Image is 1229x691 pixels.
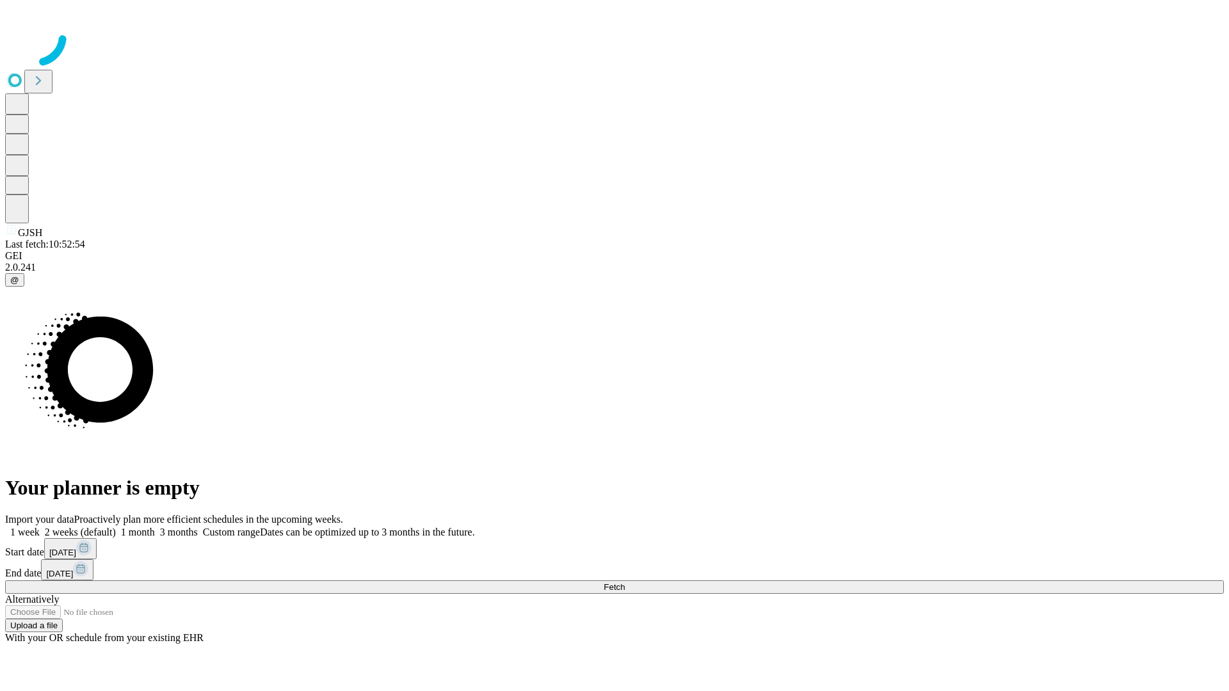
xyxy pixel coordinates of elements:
[5,273,24,287] button: @
[5,619,63,632] button: Upload a file
[46,569,73,578] span: [DATE]
[604,582,625,592] span: Fetch
[10,275,19,285] span: @
[5,476,1224,500] h1: Your planner is empty
[5,538,1224,559] div: Start date
[49,548,76,557] span: [DATE]
[260,527,474,537] span: Dates can be optimized up to 3 months in the future.
[10,527,40,537] span: 1 week
[5,594,59,605] span: Alternatively
[5,559,1224,580] div: End date
[5,580,1224,594] button: Fetch
[5,239,85,250] span: Last fetch: 10:52:54
[74,514,343,525] span: Proactively plan more efficient schedules in the upcoming weeks.
[5,250,1224,262] div: GEI
[5,632,204,643] span: With your OR schedule from your existing EHR
[18,227,42,238] span: GJSH
[121,527,155,537] span: 1 month
[203,527,260,537] span: Custom range
[5,514,74,525] span: Import your data
[160,527,198,537] span: 3 months
[44,538,97,559] button: [DATE]
[45,527,116,537] span: 2 weeks (default)
[41,559,93,580] button: [DATE]
[5,262,1224,273] div: 2.0.241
